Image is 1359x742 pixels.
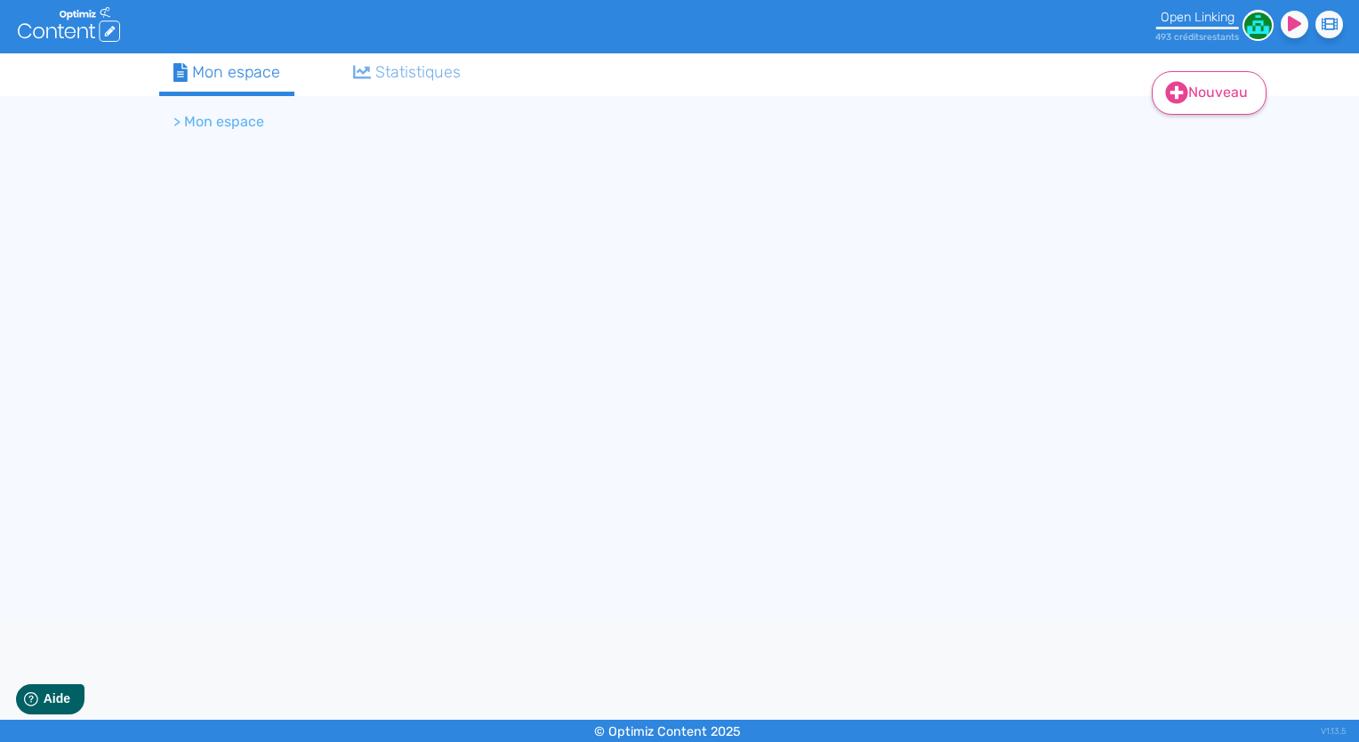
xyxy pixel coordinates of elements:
div: Open Linking [1155,10,1239,25]
nav: breadcrumb [159,101,1049,143]
small: © Optimiz Content 2025 [594,724,741,739]
a: Nouveau [1152,71,1267,115]
div: V1.13.5 [1321,720,1346,742]
a: Statistiques [339,53,476,92]
li: > Mon espace [173,111,264,133]
div: Mon espace [173,60,280,85]
span: s [1234,31,1239,43]
small: 493 crédit restant [1155,31,1239,43]
span: s [1199,31,1203,43]
img: 4d5369240200d52e8cff922b1c770944 [1242,10,1274,41]
div: Statistiques [353,60,462,85]
a: Mon espace [159,53,294,96]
